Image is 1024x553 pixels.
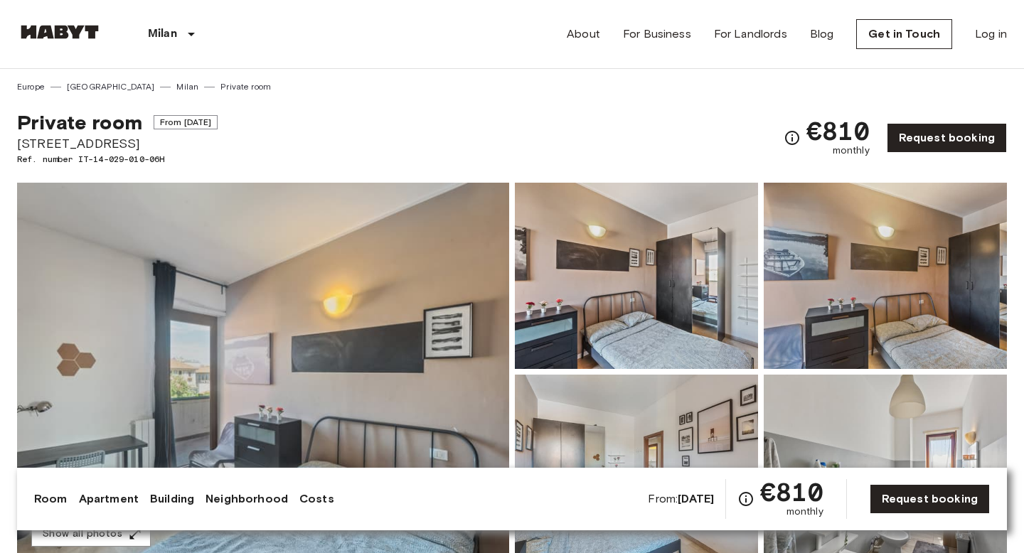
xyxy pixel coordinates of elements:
span: Private room [17,110,142,134]
span: From: [648,491,714,507]
a: Apartment [79,490,139,508]
a: For Business [623,26,691,43]
span: [STREET_ADDRESS] [17,134,218,153]
a: Log in [975,26,1007,43]
span: From [DATE] [154,115,218,129]
a: Private room [220,80,271,93]
a: Neighborhood [206,490,288,508]
span: €810 [806,118,870,144]
a: Request booking [870,484,990,514]
span: monthly [786,505,823,519]
svg: Check cost overview for full price breakdown. Please note that discounts apply to new joiners onl... [737,490,754,508]
svg: Check cost overview for full price breakdown. Please note that discounts apply to new joiners onl... [784,129,801,146]
a: Building [150,490,194,508]
a: For Landlords [714,26,787,43]
b: [DATE] [678,492,714,505]
a: Europe [17,80,45,93]
span: Ref. number IT-14-029-010-06H [17,153,218,166]
a: About [567,26,600,43]
span: monthly [833,144,870,158]
p: Milan [148,26,177,43]
span: €810 [760,479,823,505]
button: Show all photos [31,521,151,547]
a: [GEOGRAPHIC_DATA] [67,80,155,93]
img: Habyt [17,25,102,39]
a: Room [34,490,68,508]
a: Costs [299,490,334,508]
a: Blog [810,26,834,43]
img: Picture of unit IT-14-029-010-06H [764,183,1007,369]
a: Get in Touch [856,19,952,49]
a: Request booking [887,123,1007,153]
img: Picture of unit IT-14-029-010-06H [515,183,758,369]
a: Milan [176,80,198,93]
